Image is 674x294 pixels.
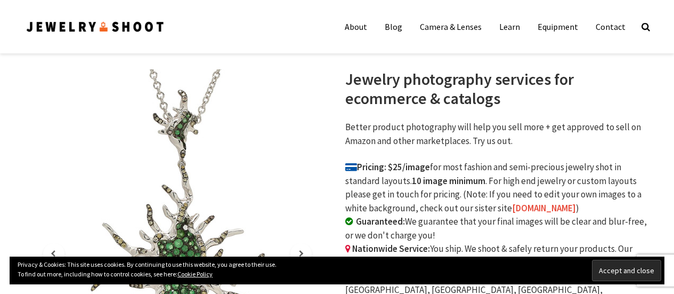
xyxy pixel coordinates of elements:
img: Jewelry Photographer Bay Area - San Francisco | Nationwide via Mail [26,20,165,34]
h1: Jewelry photography services for ecommerce & catalogs [345,69,649,108]
b: Guaranteed: [356,216,405,227]
b: Pricing: $25/image [345,161,430,173]
a: [DOMAIN_NAME] [512,202,576,214]
a: Blog [377,16,410,37]
a: Equipment [530,16,586,37]
a: Camera & Lenses [412,16,490,37]
a: Cookie Policy [177,270,213,278]
a: About [337,16,375,37]
a: Contact [588,16,634,37]
b: 10 image minimum [412,175,485,187]
a: Learn [491,16,528,37]
b: Nationwide Service: [352,243,430,255]
div: Privacy & Cookies: This site uses cookies. By continuing to use this website, you agree to their ... [10,257,664,284]
p: Better product photography will help you sell more + get approved to sell on Amazon and other mar... [345,121,649,148]
input: Accept and close [592,260,661,281]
